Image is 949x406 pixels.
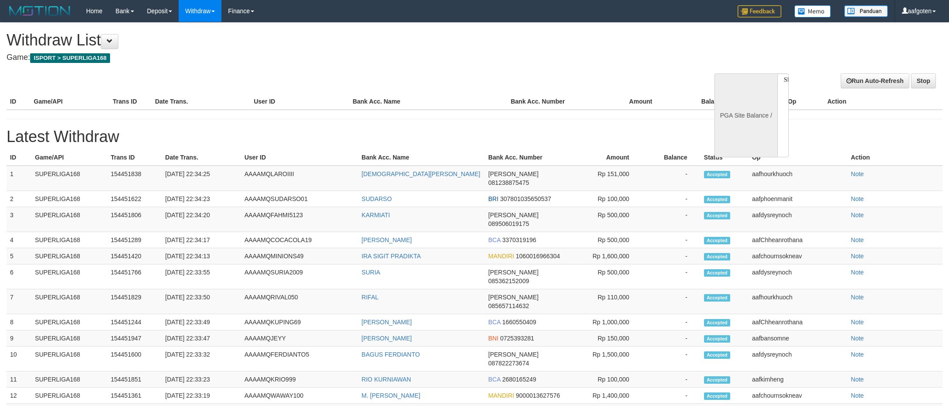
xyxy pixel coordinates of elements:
[642,371,701,388] td: -
[488,392,514,399] span: MANDIRI
[642,166,701,191] td: -
[851,376,864,383] a: Note
[107,371,162,388] td: 154451851
[107,207,162,232] td: 154451806
[107,347,162,371] td: 154451600
[162,289,241,314] td: [DATE] 22:33:50
[107,166,162,191] td: 154451838
[7,166,31,191] td: 1
[569,207,642,232] td: Rp 500,000
[362,195,392,202] a: SUDARSO
[107,264,162,289] td: 154451766
[704,171,730,178] span: Accepted
[107,232,162,248] td: 154451289
[7,149,31,166] th: ID
[107,191,162,207] td: 154451622
[31,388,107,404] td: SUPERLIGA168
[107,330,162,347] td: 154451947
[485,149,569,166] th: Bank Acc. Number
[642,264,701,289] td: -
[704,212,730,219] span: Accepted
[749,314,847,330] td: aafChheanrothana
[701,149,749,166] th: Status
[362,212,390,219] a: KARMIATI
[642,232,701,248] td: -
[488,170,538,177] span: [PERSON_NAME]
[241,388,358,404] td: AAAAMQWAWAY100
[569,388,642,404] td: Rp 1,400,000
[241,207,358,232] td: AAAAMQFAHMI5123
[488,278,529,285] span: 085362152009
[586,94,665,110] th: Amount
[569,248,642,264] td: Rp 1,600,000
[488,195,498,202] span: BRI
[162,207,241,232] td: [DATE] 22:34:20
[488,360,529,367] span: 087822273674
[516,392,560,399] span: 9000013627576
[162,330,241,347] td: [DATE] 22:33:47
[569,314,642,330] td: Rp 1,000,000
[488,269,538,276] span: [PERSON_NAME]
[704,376,730,384] span: Accepted
[7,232,31,248] td: 4
[749,166,847,191] td: aafhourkhuoch
[488,294,538,301] span: [PERSON_NAME]
[488,376,500,383] span: BCA
[749,248,847,264] td: aafchournsokneav
[738,5,781,17] img: Feedback.jpg
[704,319,730,326] span: Accepted
[851,392,864,399] a: Note
[107,314,162,330] td: 154451244
[749,149,847,166] th: Op
[7,94,30,110] th: ID
[851,351,864,358] a: Note
[7,371,31,388] td: 11
[642,149,701,166] th: Balance
[749,347,847,371] td: aafdysreynoch
[31,149,107,166] th: Game/API
[642,314,701,330] td: -
[665,94,738,110] th: Balance
[362,351,420,358] a: BAGUS FERDIANTO
[162,166,241,191] td: [DATE] 22:34:25
[31,314,107,330] td: SUPERLIGA168
[851,236,864,243] a: Note
[31,248,107,264] td: SUPERLIGA168
[502,376,536,383] span: 2680165249
[7,31,624,49] h1: Withdraw List
[358,149,485,166] th: Bank Acc. Name
[362,335,412,342] a: [PERSON_NAME]
[500,335,534,342] span: 0725393281
[704,253,730,260] span: Accepted
[7,347,31,371] td: 10
[107,248,162,264] td: 154451420
[851,212,864,219] a: Note
[107,149,162,166] th: Trans ID
[749,330,847,347] td: aafbansomne
[31,232,107,248] td: SUPERLIGA168
[749,371,847,388] td: aafkimheng
[241,264,358,289] td: AAAAMQSURIA2009
[502,236,536,243] span: 3370319196
[824,94,942,110] th: Action
[704,237,730,244] span: Accepted
[704,196,730,203] span: Accepted
[714,73,777,157] div: PGA Site Balance /
[847,149,942,166] th: Action
[241,232,358,248] td: AAAAMQCOCACOLA19
[241,166,358,191] td: AAAAMQLAROIIII
[7,53,624,62] h4: Game:
[162,388,241,404] td: [DATE] 22:33:19
[851,294,864,301] a: Note
[31,207,107,232] td: SUPERLIGA168
[704,392,730,400] span: Accepted
[642,289,701,314] td: -
[749,264,847,289] td: aafdysreynoch
[31,347,107,371] td: SUPERLIGA168
[569,191,642,207] td: Rp 100,000
[162,347,241,371] td: [DATE] 22:33:32
[30,53,110,63] span: ISPORT > SUPERLIGA168
[749,191,847,207] td: aafphoenmanit
[488,335,498,342] span: BNI
[488,236,500,243] span: BCA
